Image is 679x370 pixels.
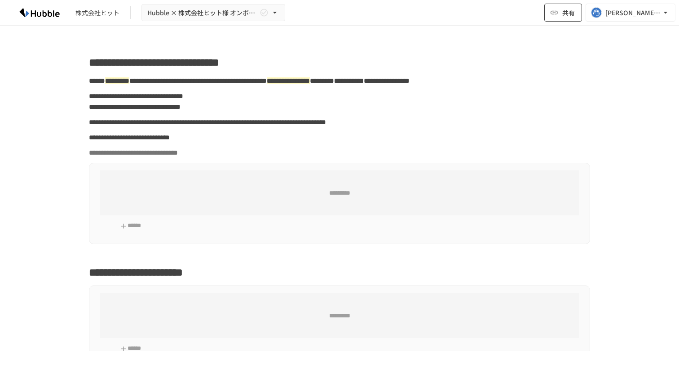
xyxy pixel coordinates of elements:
span: Hubble × 株式会社ヒット様 オンボーディングプロジェクト [147,7,258,18]
span: 共有 [562,8,575,18]
div: 株式会社ヒット [75,8,119,18]
button: [PERSON_NAME][EMAIL_ADDRESS][PERSON_NAME][DOMAIN_NAME] [586,4,675,22]
img: HzDRNkGCf7KYO4GfwKnzITak6oVsp5RHeZBEM1dQFiQ [11,5,68,20]
button: 共有 [544,4,582,22]
div: [PERSON_NAME][EMAIL_ADDRESS][PERSON_NAME][DOMAIN_NAME] [605,7,661,18]
button: Hubble × 株式会社ヒット様 オンボーディングプロジェクト [141,4,285,22]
